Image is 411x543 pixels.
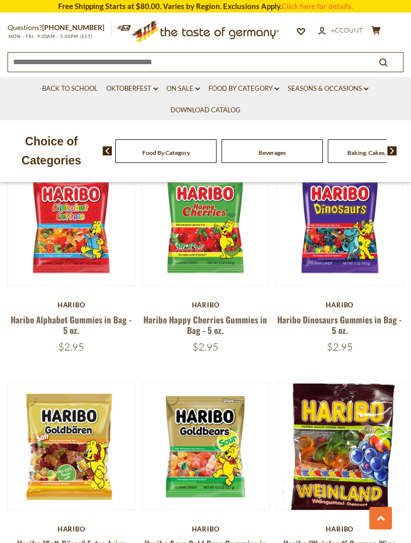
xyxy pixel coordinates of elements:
[288,83,368,94] a: Seasons & Occasions
[277,159,403,286] img: Haribo
[142,149,190,156] a: Food By Category
[58,340,84,353] span: $2.95
[142,525,269,533] div: Haribo
[8,159,134,286] img: Haribo
[8,525,135,533] div: Haribo
[143,313,267,336] a: Haribo Happy Cherries Gummies in Bag - 5 oz.
[42,23,104,32] a: [PHONE_NUMBER]
[8,301,135,309] div: Haribo
[142,384,269,510] img: Haribo
[8,22,112,34] p: Questions?
[277,313,402,336] a: Haribo Dinosaurs Gummies in Bag - 5 oz.
[192,340,219,353] span: $2.95
[387,146,397,155] img: next arrow
[11,313,132,336] a: Haribo Alphabet Gummies in Bag - 5 oz.
[259,149,286,156] a: Beverages
[276,525,403,533] div: Haribo
[277,384,403,510] img: Haribo
[347,149,410,156] a: Baking, Cakes, Desserts
[331,26,363,34] span: Account
[282,2,353,11] a: Click here for details.
[318,25,363,36] a: Account
[170,105,241,116] a: Download Catalog
[142,301,269,309] div: Haribo
[8,34,93,39] span: MON - FRI, 9:00AM - 5:00PM (EST)
[276,301,403,309] div: Haribo
[166,83,200,94] a: On Sale
[106,83,158,94] a: Oktoberfest
[327,340,353,353] span: $2.95
[42,83,98,94] a: Back to School
[103,146,112,155] img: previous arrow
[209,83,279,94] a: Food By Category
[8,384,134,510] img: Haribo
[142,159,269,286] img: Haribo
